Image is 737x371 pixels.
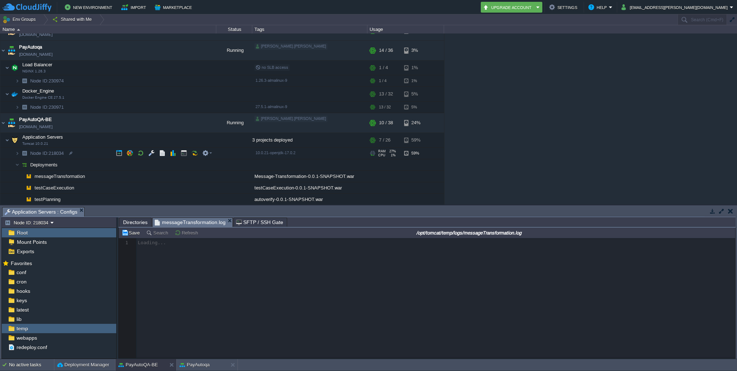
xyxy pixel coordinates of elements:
[30,104,65,110] a: Node ID:230971
[15,316,23,322] a: lib
[404,61,428,75] div: 1%
[236,218,283,227] span: SFTP / SSH Gate
[388,153,395,157] span: 1%
[19,75,30,86] img: AMDAwAAAACH5BAEAAAAALAAAAAABAAEAAAICRAEAOw==
[30,162,59,168] a: Deployments
[404,41,428,60] div: 3%
[118,361,158,368] button: PayAutoQA-BE
[15,229,29,236] a: Root
[9,260,33,266] a: Favorites
[22,134,64,140] a: Application ServersTomcat 10.0.21
[368,25,444,33] div: Usage
[15,239,48,245] a: Mount Points
[19,123,53,130] a: [DOMAIN_NAME]
[6,113,17,133] img: AMDAwAAAACH5BAEAAAAALAAAAAABAAEAAAICRAEAOw==
[19,31,53,38] a: [DOMAIN_NAME]
[404,87,428,101] div: 5%
[30,150,65,156] a: Node ID:218034
[379,75,386,86] div: 1 / 4
[30,104,65,110] span: 230971
[0,41,6,60] img: AMDAwAAAACH5BAEAAAAALAAAAAABAAEAAAICRAEAOw==
[24,194,34,205] img: AMDAwAAAACH5BAEAAAAALAAAAAABAAEAAAICRAEAOw==
[549,3,579,12] button: Settings
[10,61,20,75] img: AMDAwAAAACH5BAEAAAAALAAAAAABAAEAAAICRAEAOw==
[146,229,170,236] button: Search
[22,88,55,94] span: Docker_Engine
[404,102,428,113] div: 5%
[180,361,210,368] button: PayAutoqa
[15,278,28,285] a: cron
[34,173,86,179] a: messageTransformation
[0,113,6,133] img: AMDAwAAAACH5BAEAAAAALAAAAAABAAEAAAICRAEAOw==
[10,133,20,147] img: AMDAwAAAACH5BAEAAAAALAAAAAABAAEAAAICRAEAOw==
[404,148,428,159] div: 59%
[254,116,327,122] div: [PERSON_NAME].[PERSON_NAME]
[19,194,24,205] img: AMDAwAAAACH5BAEAAAAALAAAAAABAAEAAAICRAEAOw==
[216,41,252,60] div: Running
[252,133,367,147] div: 3 projects deployed
[34,196,62,202] a: testPlanning
[588,3,609,12] button: Help
[121,3,148,12] button: Import
[152,218,233,227] li: /opt/tomcat/temp/logs/messageTransformation.log
[30,78,49,84] span: Node ID:
[22,62,53,67] a: Load BalancerNGINX 1.26.3
[3,3,51,12] img: CloudJiffy
[30,78,65,84] span: 230974
[155,218,226,227] span: messageTransformation.log
[22,88,55,94] a: Docker_EngineDocker Engine CE 27.5.1
[57,361,109,368] button: Deployment Manager
[19,44,42,51] span: PayAutoqa
[19,171,24,182] img: AMDAwAAAACH5BAEAAAAALAAAAAABAAEAAAICRAEAOw==
[5,61,9,75] img: AMDAwAAAACH5BAEAAAAALAAAAAABAAEAAAICRAEAOw==
[22,142,48,146] span: Tomcat 10.0.21
[15,307,30,313] a: latest
[19,102,30,113] img: AMDAwAAAACH5BAEAAAAALAAAAAABAAEAAAICRAEAOw==
[22,134,64,140] span: Application Servers
[10,87,20,101] img: AMDAwAAAACH5BAEAAAAALAAAAAABAAEAAAICRAEAOw==
[15,75,19,86] img: AMDAwAAAACH5BAEAAAAALAAAAAABAAEAAAICRAEAOw==
[15,335,38,341] a: webapps
[256,65,288,70] span: no SLB access
[379,41,393,60] div: 14 / 36
[155,3,194,12] button: Marketplace
[404,113,428,133] div: 24%
[5,219,50,226] button: Node ID: 218034
[252,194,367,205] div: autoverify-0.0.1-SNAPSHOT.war
[216,113,252,133] div: Running
[19,51,53,58] a: [DOMAIN_NAME]
[3,14,38,24] button: Env Groups
[15,248,35,255] a: Exports
[15,325,29,332] a: temp
[15,159,19,170] img: AMDAwAAAACH5BAEAAAAALAAAAAABAAEAAAICRAEAOw==
[15,297,28,304] a: keys
[483,3,534,12] button: Upgrade Account
[52,14,94,24] button: Shared with Me
[378,149,386,153] span: RAM
[123,218,148,227] span: Directories
[379,102,391,113] div: 13 / 32
[22,69,46,73] span: NGINX 1.26.3
[256,78,287,82] span: 1.26.3-almalinux-9
[34,185,75,191] span: testCaseExecution
[378,153,385,157] span: CPU
[15,148,19,159] img: AMDAwAAAACH5BAEAAAAALAAAAAABAAEAAAICRAEAOw==
[15,344,48,350] a: redeploy.conf
[30,151,49,156] span: Node ID:
[404,75,428,86] div: 1%
[389,149,396,153] span: 27%
[5,207,77,216] span: Application Servers : Configs
[22,95,64,100] span: Docker Engine CE 27.5.1
[65,3,114,12] button: New Environment
[122,229,142,236] button: Save
[254,43,327,50] div: [PERSON_NAME].[PERSON_NAME]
